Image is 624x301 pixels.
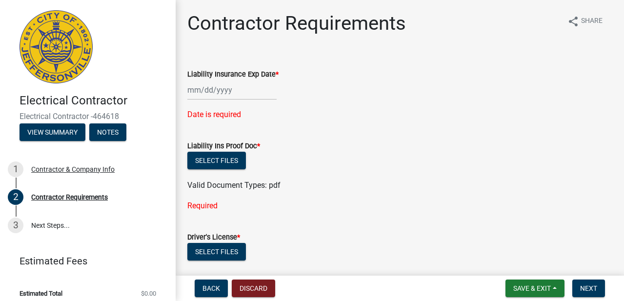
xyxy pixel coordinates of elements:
[89,123,126,141] button: Notes
[8,161,23,177] div: 1
[20,129,85,137] wm-modal-confirm: Summary
[20,123,85,141] button: View Summary
[20,290,62,297] span: Estimated Total
[572,280,605,297] button: Next
[31,194,108,201] div: Contractor Requirements
[187,152,246,169] button: Select files
[187,143,260,150] label: Liability Ins Proof Doc
[8,218,23,233] div: 3
[187,243,246,261] button: Select files
[202,284,220,292] span: Back
[581,16,603,27] span: Share
[20,10,93,83] img: City of Jeffersonville, Indiana
[187,109,612,120] div: Date is required
[187,234,240,241] label: Driver's License
[505,280,564,297] button: Save & Exit
[8,189,23,205] div: 2
[232,280,275,297] button: Discard
[187,12,406,35] h1: Contractor Requirements
[580,284,597,292] span: Next
[20,94,168,108] h4: Electrical Contractor
[31,166,115,173] div: Contractor & Company Info
[20,112,156,121] span: Electrical Contractor -464618
[560,12,610,31] button: shareShare
[187,71,279,78] label: Liability Insurance Exp Date
[8,251,160,271] a: Estimated Fees
[513,284,551,292] span: Save & Exit
[187,200,612,212] div: Required
[187,80,277,100] input: mm/dd/yyyy
[195,280,228,297] button: Back
[89,129,126,137] wm-modal-confirm: Notes
[187,181,281,190] span: Valid Document Types: pdf
[141,290,156,297] span: $0.00
[567,16,579,27] i: share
